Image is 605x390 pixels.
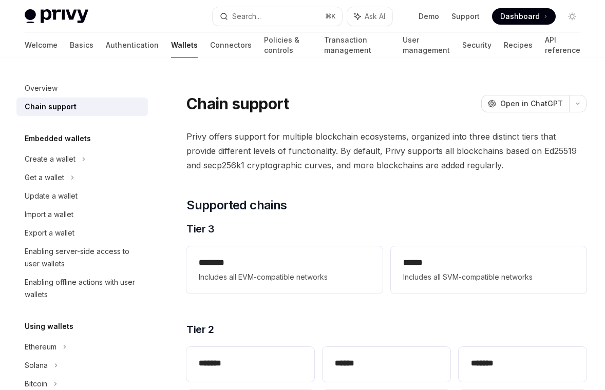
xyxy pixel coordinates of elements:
[391,246,587,294] a: **** *Includes all SVM-compatible networks
[264,33,312,57] a: Policies & controls
[25,82,58,94] div: Overview
[16,79,148,98] a: Overview
[16,98,148,116] a: Chain support
[25,320,73,333] h5: Using wallets
[70,33,93,57] a: Basics
[403,33,450,57] a: User management
[419,11,439,22] a: Demo
[186,94,289,113] h1: Chain support
[213,7,342,26] button: Search...⌘K
[25,190,78,202] div: Update a wallet
[492,8,556,25] a: Dashboard
[25,33,58,57] a: Welcome
[347,7,392,26] button: Ask AI
[462,33,491,57] a: Security
[481,95,569,112] button: Open in ChatGPT
[16,187,148,205] a: Update a wallet
[25,208,73,221] div: Import a wallet
[324,33,390,57] a: Transaction management
[210,33,252,57] a: Connectors
[545,33,580,57] a: API reference
[500,99,563,109] span: Open in ChatGPT
[25,9,88,24] img: light logo
[451,11,480,22] a: Support
[186,197,287,213] span: Supported chains
[171,33,198,57] a: Wallets
[403,271,574,283] span: Includes all SVM-compatible networks
[25,359,48,372] div: Solana
[25,341,56,353] div: Ethereum
[25,245,142,270] div: Enabling server-side access to user wallets
[25,276,142,301] div: Enabling offline actions with user wallets
[25,227,74,239] div: Export a wallet
[16,242,148,273] a: Enabling server-side access to user wallets
[25,153,75,165] div: Create a wallet
[25,378,47,390] div: Bitcoin
[186,322,214,337] span: Tier 2
[106,33,159,57] a: Authentication
[199,271,370,283] span: Includes all EVM-compatible networks
[232,10,261,23] div: Search...
[325,12,336,21] span: ⌘ K
[25,132,91,145] h5: Embedded wallets
[504,33,533,57] a: Recipes
[186,222,214,236] span: Tier 3
[500,11,540,22] span: Dashboard
[16,273,148,304] a: Enabling offline actions with user wallets
[16,205,148,224] a: Import a wallet
[186,246,382,294] a: **** ***Includes all EVM-compatible networks
[25,101,77,113] div: Chain support
[564,8,580,25] button: Toggle dark mode
[365,11,385,22] span: Ask AI
[25,171,64,184] div: Get a wallet
[16,224,148,242] a: Export a wallet
[186,129,587,172] span: Privy offers support for multiple blockchain ecosystems, organized into three distinct tiers that...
